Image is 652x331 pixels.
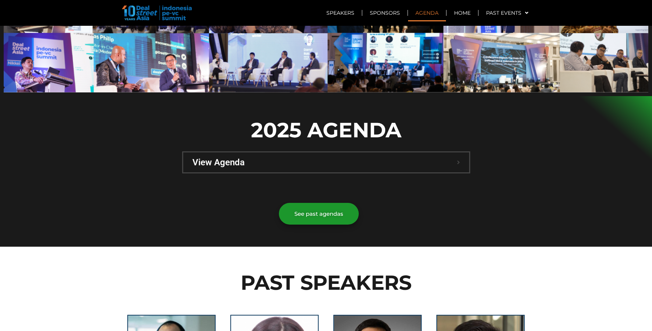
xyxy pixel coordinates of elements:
a: Agenda [408,4,446,21]
a: Speakers [319,4,362,21]
h2: PAST SPEAKERS [120,272,532,293]
a: Home [447,4,478,21]
a: Past Events [479,4,536,21]
span: See past agendas [294,211,343,216]
a: See past agendas [279,203,359,225]
p: 2025 AGENDA [182,115,470,145]
a: Sponsors [362,4,407,21]
span: View Agenda [192,158,457,167]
